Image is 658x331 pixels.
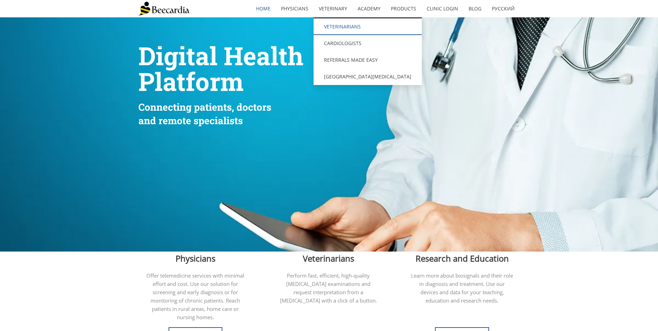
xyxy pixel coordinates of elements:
[276,1,314,17] a: Physicians
[314,35,422,52] a: Cardiologists
[416,253,509,264] span: Research and Education
[138,65,243,98] span: Platform
[411,272,513,304] span: Learn more about biosignals and their role in diagnosis and treatment. Use our devices and data f...
[463,1,487,17] a: Blog
[251,1,276,17] a: home
[280,272,377,304] span: Perform fast, efficient, high-quality [MEDICAL_DATA] examinations and request interpretation from...
[314,52,422,68] a: Referrals Made Easy
[138,39,304,72] span: Digital Health
[138,114,243,127] span: and remote specialists
[487,1,520,17] a: Русский
[386,1,421,17] a: Products
[138,101,271,113] span: Connecting patients, doctors
[314,1,352,17] a: Veterinary
[176,253,215,264] span: Physicians
[303,253,354,264] span: Veterinarians
[314,18,422,35] a: Veterinarians
[146,272,244,321] span: Offer telemedicine services with minimal effort and cost. Use our solution for screening and earl...
[352,1,386,17] a: Academy
[314,68,422,85] a: [GEOGRAPHIC_DATA][MEDICAL_DATA]
[138,2,189,16] img: Beecardia
[421,1,463,17] a: Clinic Login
